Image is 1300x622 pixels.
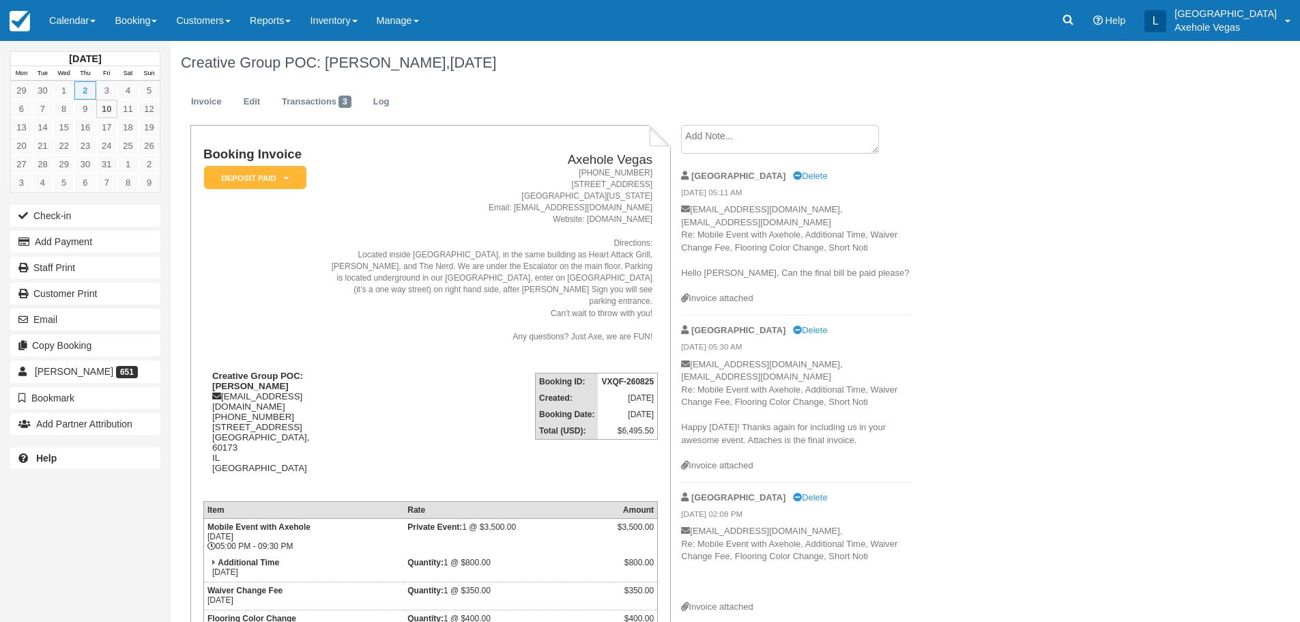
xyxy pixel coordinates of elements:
[203,554,404,582] td: [DATE]
[618,586,654,606] div: $350.00
[117,173,139,192] a: 8
[10,309,160,330] button: Email
[181,55,1136,71] h1: Creative Group POC: [PERSON_NAME],
[116,366,138,378] span: 651
[691,325,785,335] strong: [GEOGRAPHIC_DATA]
[681,187,911,202] em: [DATE] 05:11 AM
[536,406,598,423] th: Booking Date:
[793,325,827,335] a: Delete
[598,390,657,406] td: [DATE]
[598,406,657,423] td: [DATE]
[74,155,96,173] a: 30
[74,118,96,137] a: 16
[10,11,30,31] img: checkfront-main-nav-mini-logo.png
[32,81,53,100] a: 30
[74,81,96,100] a: 2
[32,100,53,118] a: 7
[233,89,270,115] a: Edit
[404,519,614,555] td: 1 @ $3,500.00
[618,522,654,543] div: $3,500.00
[53,137,74,155] a: 22
[207,586,283,595] strong: Waiver Change Fee
[139,100,160,118] a: 12
[212,371,303,391] strong: Creative Group POC: [PERSON_NAME]
[207,522,310,532] strong: Mobile Event with Axehole
[203,147,325,162] h1: Booking Invoice
[681,601,911,614] div: Invoice attached
[32,173,53,192] a: 4
[96,100,117,118] a: 10
[10,447,160,469] a: Help
[11,155,32,173] a: 27
[96,81,117,100] a: 3
[74,100,96,118] a: 9
[618,558,654,578] div: $800.00
[53,118,74,137] a: 15
[407,522,462,532] strong: Private Event
[139,137,160,155] a: 26
[536,423,598,440] th: Total (USD):
[139,66,160,81] th: Sun
[1174,7,1277,20] p: [GEOGRAPHIC_DATA]
[96,137,117,155] a: 24
[74,137,96,155] a: 23
[614,502,658,519] th: Amount
[681,203,911,292] p: [EMAIL_ADDRESS][DOMAIN_NAME], [EMAIL_ADDRESS][DOMAIN_NAME] Re: Mobile Event with Axehole, Additio...
[404,582,614,610] td: 1 @ $350.00
[691,492,785,503] strong: [GEOGRAPHIC_DATA]
[407,586,444,595] strong: Quantity
[681,525,911,601] p: [EMAIL_ADDRESS][DOMAIN_NAME], Re: Mobile Event with Axehole, Additional Time, Waiver Change Fee, ...
[53,173,74,192] a: 5
[139,155,160,173] a: 2
[10,205,160,227] button: Check-in
[363,89,400,115] a: Log
[793,492,827,503] a: Delete
[139,173,160,192] a: 9
[11,118,32,137] a: 13
[117,155,139,173] a: 1
[36,453,57,464] b: Help
[203,519,404,555] td: [DATE] 05:00 PM - 09:30 PM
[691,171,785,181] strong: [GEOGRAPHIC_DATA]
[139,81,160,100] a: 5
[536,373,598,390] th: Booking ID:
[203,502,404,519] th: Item
[53,155,74,173] a: 29
[10,387,160,409] button: Bookmark
[117,66,139,81] th: Sat
[53,81,74,100] a: 1
[407,558,444,567] strong: Quantity
[1174,20,1277,34] p: Axehole Vegas
[1093,16,1103,25] i: Help
[32,155,53,173] a: 28
[681,292,911,305] div: Invoice attached
[35,366,113,377] span: [PERSON_NAME]
[32,118,53,137] a: 14
[338,96,351,108] span: 3
[681,509,911,524] em: [DATE] 02:08 PM
[10,283,160,305] a: Customer Print
[598,423,657,440] td: $6,495.50
[450,54,497,71] span: [DATE]
[117,81,139,100] a: 4
[11,173,32,192] a: 3
[218,558,279,567] strong: Additional Time
[601,377,654,386] strong: VXQF-260825
[96,66,117,81] th: Fri
[96,118,117,137] a: 17
[53,100,74,118] a: 8
[32,66,53,81] th: Tue
[272,89,362,115] a: Transactions3
[11,81,32,100] a: 29
[53,66,74,81] th: Wed
[10,361,160,382] a: [PERSON_NAME] 651
[203,582,404,610] td: [DATE]
[181,89,232,115] a: Invoice
[793,171,827,181] a: Delete
[74,66,96,81] th: Thu
[1144,10,1166,32] div: L
[96,155,117,173] a: 31
[10,231,160,253] button: Add Payment
[11,100,32,118] a: 6
[117,100,139,118] a: 11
